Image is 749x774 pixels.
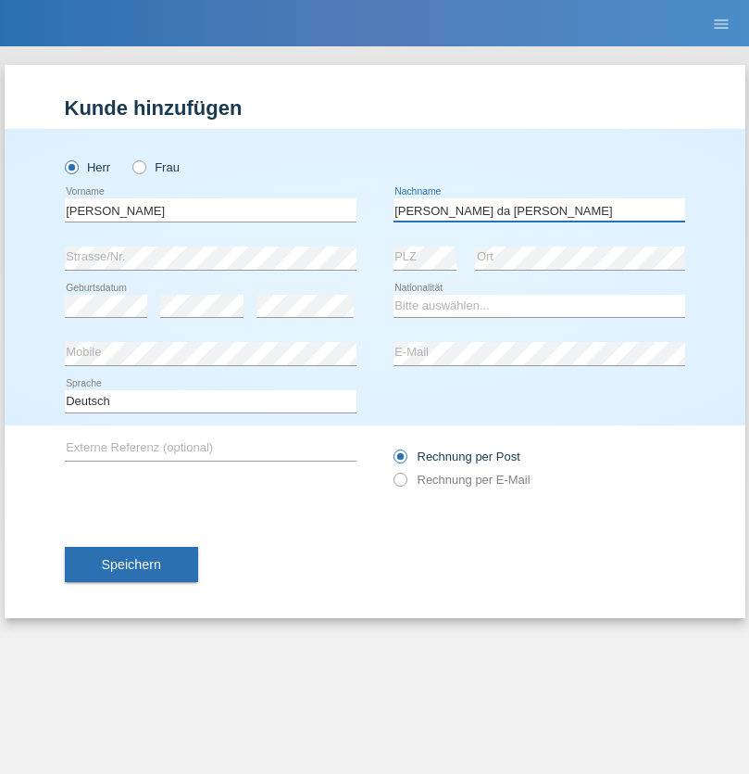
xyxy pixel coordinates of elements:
input: Frau [132,160,144,172]
span: Speichern [102,557,161,572]
label: Frau [132,160,180,174]
a: menu [703,18,740,29]
button: Speichern [65,547,198,582]
label: Herr [65,160,111,174]
label: Rechnung per Post [393,450,520,463]
i: menu [712,15,730,33]
h1: Kunde hinzufügen [65,96,685,120]
label: Rechnung per E-Mail [393,473,531,487]
input: Herr [65,160,77,172]
input: Rechnung per E-Mail [393,473,406,496]
input: Rechnung per Post [393,450,406,473]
